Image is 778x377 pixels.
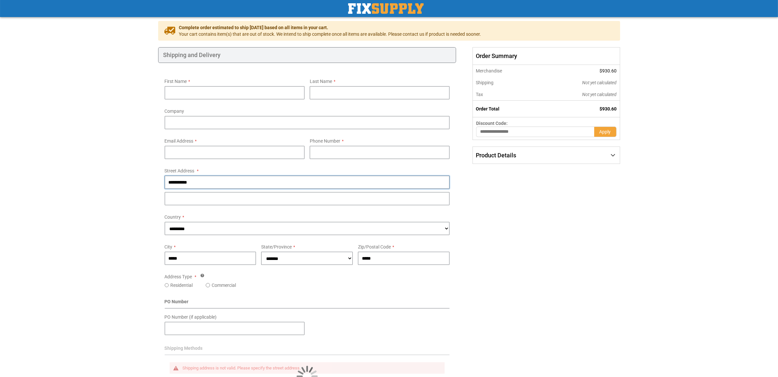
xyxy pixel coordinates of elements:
[165,79,187,84] span: First Name
[179,31,481,37] span: Your cart contains item(s) that are out of stock. We intend to ship complete once all items are a...
[310,79,332,84] span: Last Name
[348,3,424,14] img: Fix Industrial Supply
[165,168,195,173] span: Street Address
[158,47,456,63] div: Shipping and Delivery
[170,282,193,288] label: Residential
[165,214,181,220] span: Country
[165,138,194,144] span: Email Address
[582,80,617,85] span: Not yet calculated
[165,109,184,114] span: Company
[261,244,292,249] span: State/Province
[600,68,617,73] span: $930.60
[476,80,494,85] span: Shipping
[476,152,516,159] span: Product Details
[473,47,620,65] span: Order Summary
[473,65,538,77] th: Merchandise
[165,274,192,279] span: Address Type
[358,244,391,249] span: Zip/Postal Code
[310,138,340,144] span: Phone Number
[348,3,424,14] a: store logo
[594,127,617,137] button: Apply
[476,121,508,126] span: Discount Code:
[600,106,617,111] span: $930.60
[165,244,173,249] span: City
[599,129,611,134] span: Apply
[582,92,617,97] span: Not yet calculated
[476,106,499,111] strong: Order Total
[179,24,481,31] span: Complete order estimated to ship [DATE] based on all items in your cart.
[473,89,538,101] th: Tax
[165,298,450,308] div: PO Number
[212,282,236,288] label: Commercial
[165,314,217,320] span: PO Number (if applicable)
